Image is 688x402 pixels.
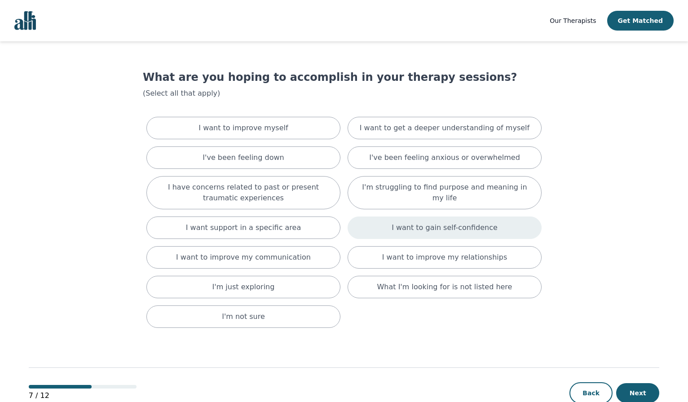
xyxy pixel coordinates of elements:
p: I'm not sure [222,311,265,322]
a: Our Therapists [550,15,596,26]
p: I have concerns related to past or present traumatic experiences [158,182,329,203]
span: Our Therapists [550,17,596,24]
p: What I'm looking for is not listed here [377,282,512,292]
p: I've been feeling anxious or overwhelmed [369,152,520,163]
p: 7 / 12 [29,390,137,401]
p: (Select all that apply) [143,88,545,99]
p: I'm struggling to find purpose and meaning in my life [359,182,530,203]
p: I'm just exploring [212,282,275,292]
p: I want to improve my communication [176,252,311,263]
p: I've been feeling down [203,152,284,163]
p: I want support in a specific area [186,222,301,233]
img: alli logo [14,11,36,30]
p: I want to get a deeper understanding of myself [360,123,529,133]
p: I want to improve myself [198,123,288,133]
h1: What are you hoping to accomplish in your therapy sessions? [143,70,545,84]
p: I want to gain self-confidence [392,222,498,233]
button: Get Matched [607,11,674,31]
p: I want to improve my relationships [382,252,507,263]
